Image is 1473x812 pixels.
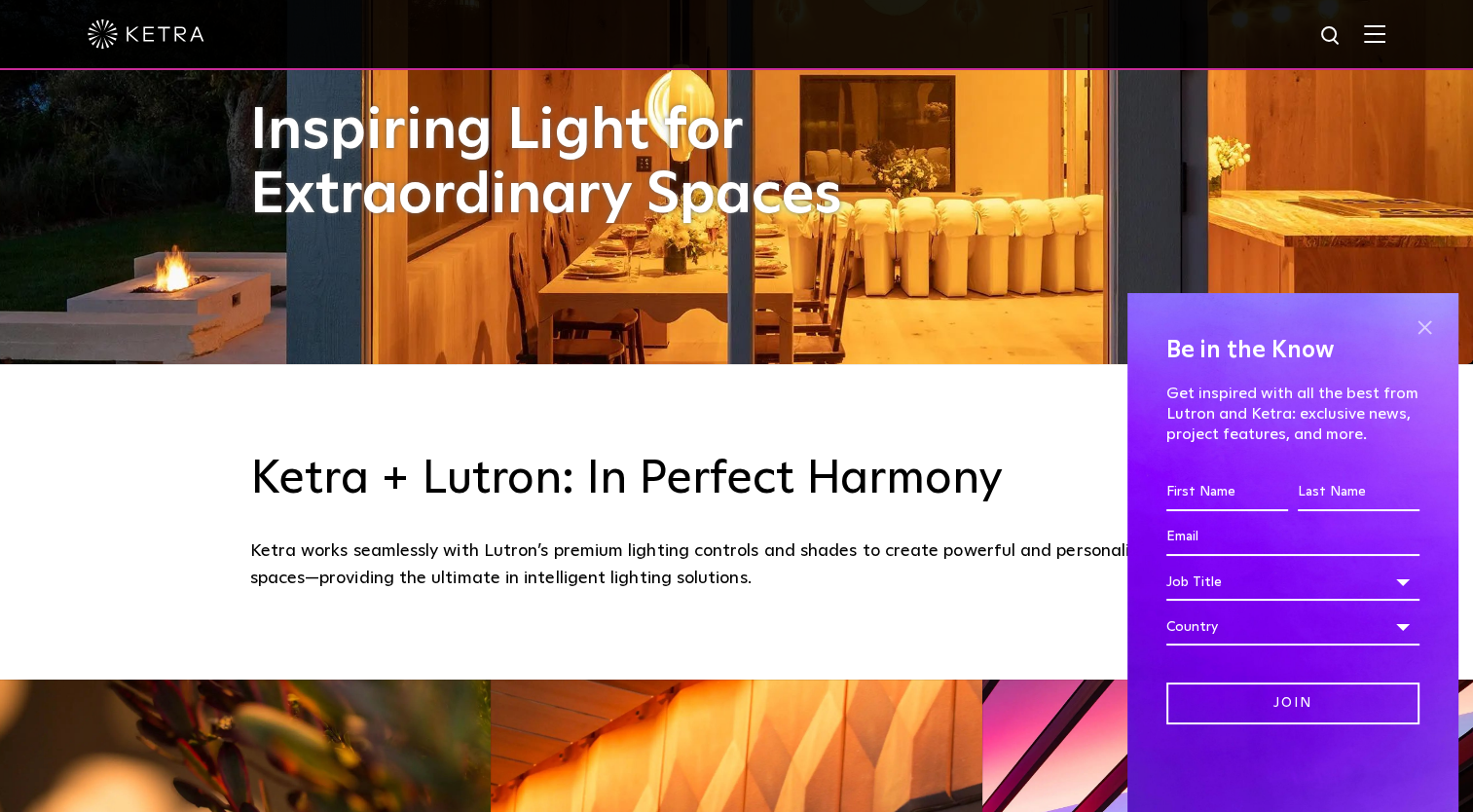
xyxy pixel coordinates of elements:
p: Get inspired with all the best from Lutron and Ketra: exclusive news, project features, and more. [1166,384,1419,444]
img: Hamburger%20Nav.svg [1364,24,1385,43]
div: Job Title [1166,564,1419,601]
img: search icon [1319,24,1344,49]
h1: Inspiring Light for Extraordinary Spaces [250,99,883,228]
div: Country [1166,609,1419,646]
h3: Ketra + Lutron: In Perfect Harmony [250,452,1224,508]
input: Email [1166,519,1419,556]
h4: Be in the Know [1166,332,1419,369]
input: Last Name [1298,474,1419,511]
div: Ketra works seamlessly with Lutron’s premium lighting controls and shades to create powerful and ... [250,537,1224,593]
input: First Name [1166,474,1288,511]
img: ketra-logo-2019-white [88,19,204,49]
input: Join [1166,683,1419,724]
